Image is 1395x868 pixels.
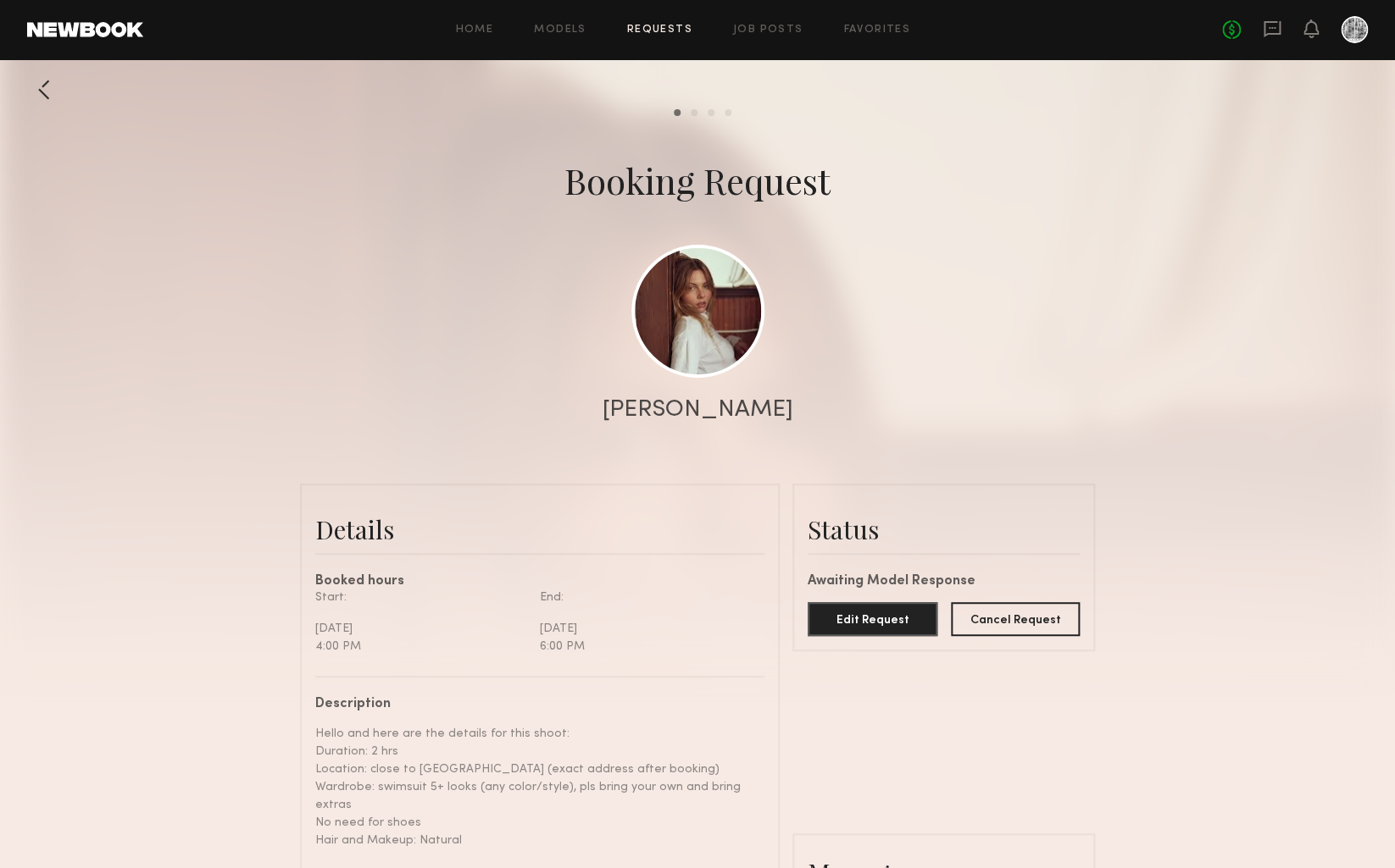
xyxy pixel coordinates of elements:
[540,620,752,638] div: [DATE]
[540,638,752,655] div: 6:00 PM
[808,602,937,636] button: Edit Request
[951,602,1081,636] button: Cancel Request
[315,638,527,655] div: 4:00 PM
[315,512,764,546] div: Details
[315,620,527,638] div: [DATE]
[733,25,803,36] a: Job Posts
[315,725,752,849] div: Hello and here are the details for this shoot: Duration: 2 hrs Location: close to [GEOGRAPHIC_DAT...
[315,575,764,589] div: Booked hours
[564,157,831,204] div: Booking Request
[534,25,586,36] a: Models
[603,398,793,422] div: [PERSON_NAME]
[540,589,752,606] div: End:
[456,25,494,36] a: Home
[808,512,1080,546] div: Status
[315,589,527,606] div: Start:
[808,575,1080,589] div: Awaiting Model Response
[843,25,910,36] a: Favorites
[627,25,692,36] a: Requests
[315,698,752,711] div: Description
